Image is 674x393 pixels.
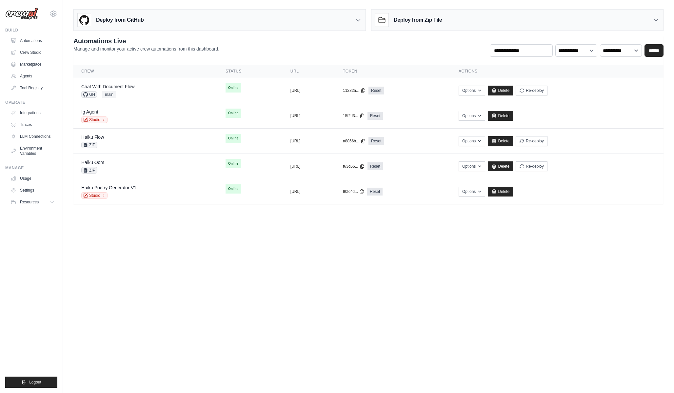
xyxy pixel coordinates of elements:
[459,161,485,171] button: Options
[81,192,108,199] a: Studio
[73,36,219,46] h2: Automations Live
[343,164,365,169] button: f63d55...
[226,159,241,168] span: Online
[81,185,136,190] a: Haiku Poetry Generator V1
[20,199,39,205] span: Resources
[516,161,547,171] button: Re-deploy
[488,86,513,95] a: Delete
[73,46,219,52] p: Manage and monitor your active crew automations from this dashboard.
[81,160,104,165] a: Haiku Oom
[8,119,57,130] a: Traces
[29,380,41,385] span: Logout
[343,189,365,194] button: 90fc4d...
[367,162,383,170] a: Reset
[488,111,513,121] a: Delete
[81,134,104,140] a: Haiku Flow
[96,16,144,24] h3: Deploy from GitHub
[81,142,97,148] span: ZIP
[218,65,283,78] th: Status
[8,185,57,196] a: Settings
[81,91,97,98] span: GH
[516,86,547,95] button: Re-deploy
[8,35,57,46] a: Automations
[8,83,57,93] a: Tool Registry
[394,16,442,24] h3: Deploy from Zip File
[8,173,57,184] a: Usage
[459,111,485,121] button: Options
[81,167,97,174] span: ZIP
[81,116,108,123] a: Studio
[459,136,485,146] button: Options
[368,87,384,94] a: Reset
[488,136,513,146] a: Delete
[488,161,513,171] a: Delete
[367,188,383,196] a: Reset
[8,197,57,207] button: Resources
[5,8,38,20] img: Logo
[488,187,513,196] a: Delete
[5,100,57,105] div: Operate
[226,134,241,143] span: Online
[81,84,135,89] a: Chat With Document Flow
[459,187,485,196] button: Options
[8,59,57,70] a: Marketplace
[343,113,365,118] button: 15f2d3...
[5,165,57,171] div: Manage
[451,65,664,78] th: Actions
[368,137,384,145] a: Reset
[367,112,383,120] a: Reset
[516,136,547,146] button: Re-deploy
[5,28,57,33] div: Build
[8,143,57,159] a: Environment Variables
[226,83,241,93] span: Online
[459,86,485,95] button: Options
[8,71,57,81] a: Agents
[8,47,57,58] a: Crew Studio
[283,65,335,78] th: URL
[343,138,366,144] button: a8866b...
[5,377,57,388] button: Logout
[8,131,57,142] a: LLM Connections
[81,109,98,114] a: Ig Agent
[78,13,91,27] img: GitHub Logo
[226,109,241,118] span: Online
[343,88,366,93] button: 11282a...
[226,184,241,194] span: Online
[73,65,218,78] th: Crew
[335,65,451,78] th: Token
[8,108,57,118] a: Integrations
[102,91,116,98] span: main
